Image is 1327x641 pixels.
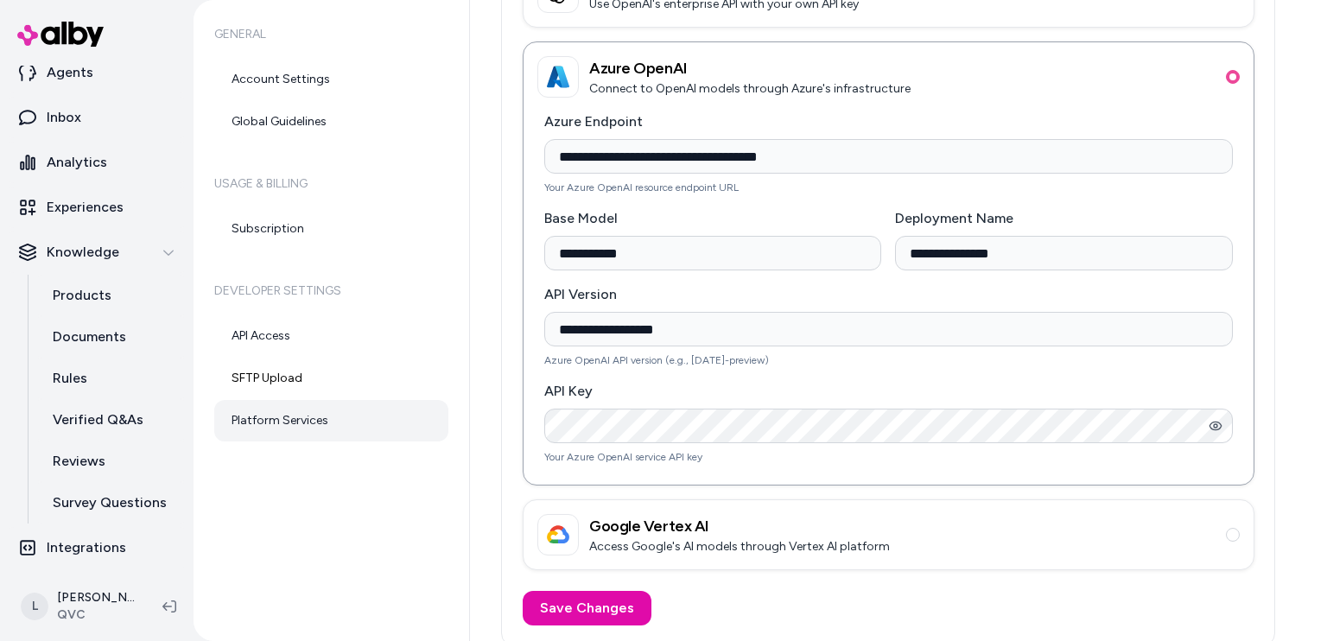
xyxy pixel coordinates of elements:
label: API Version [544,286,617,302]
p: [PERSON_NAME] [57,589,135,606]
p: Agents [47,62,93,83]
a: Subscription [214,208,448,250]
label: Base Model [544,210,618,226]
h6: General [214,10,448,59]
p: Integrations [47,537,126,558]
a: Global Guidelines [214,101,448,143]
a: Rules [35,358,187,399]
a: Experiences [7,187,187,228]
a: API Access [214,315,448,357]
p: Your Azure OpenAI service API key [544,450,1233,464]
h6: Usage & Billing [214,160,448,208]
label: Azure Endpoint [544,113,643,130]
p: Products [53,285,111,306]
label: API Key [544,383,593,399]
h3: Google Vertex AI [589,514,890,538]
a: Inbox [7,97,187,138]
span: QVC [57,606,135,624]
a: Products [35,275,187,316]
a: Account Settings [214,59,448,100]
p: Azure OpenAI API version (e.g., [DATE]-preview) [544,353,1233,367]
a: Agents [7,52,187,93]
p: Reviews [53,451,105,472]
h6: Developer Settings [214,267,448,315]
p: Rules [53,368,87,389]
a: SFTP Upload [214,358,448,399]
p: Experiences [47,197,124,218]
a: Platform Services [214,400,448,441]
a: Documents [35,316,187,358]
label: Deployment Name [895,210,1013,226]
p: Access Google's AI models through Vertex AI platform [589,538,890,555]
button: L[PERSON_NAME]QVC [10,579,149,634]
p: Inbox [47,107,81,128]
a: Reviews [35,441,187,482]
p: Knowledge [47,242,119,263]
a: Verified Q&As [35,399,187,441]
p: Survey Questions [53,492,167,513]
p: Documents [53,327,126,347]
h3: Azure OpenAI [589,56,911,80]
button: Save Changes [523,591,651,625]
a: Integrations [7,527,187,568]
span: L [21,593,48,620]
p: Verified Q&As [53,409,143,430]
p: Analytics [47,152,107,173]
a: Survey Questions [35,482,187,524]
img: alby Logo [17,22,104,47]
button: Knowledge [7,232,187,273]
p: Your Azure OpenAI resource endpoint URL [544,181,1233,194]
a: Analytics [7,142,187,183]
p: Connect to OpenAI models through Azure's infrastructure [589,80,911,98]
